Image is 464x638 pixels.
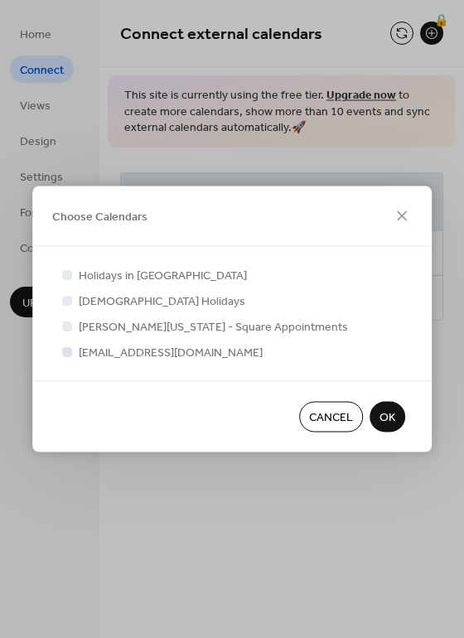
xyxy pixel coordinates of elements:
[299,402,363,433] button: Cancel
[79,319,348,336] span: [PERSON_NAME][US_STATE] - Square Appointments
[79,293,245,311] span: [DEMOGRAPHIC_DATA] Holidays
[379,409,395,427] span: OK
[370,402,405,433] button: OK
[79,268,247,285] span: Holidays in [GEOGRAPHIC_DATA]
[52,209,147,226] span: Choose Calendars
[79,345,263,362] span: [EMAIL_ADDRESS][DOMAIN_NAME]
[309,409,353,427] span: Cancel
